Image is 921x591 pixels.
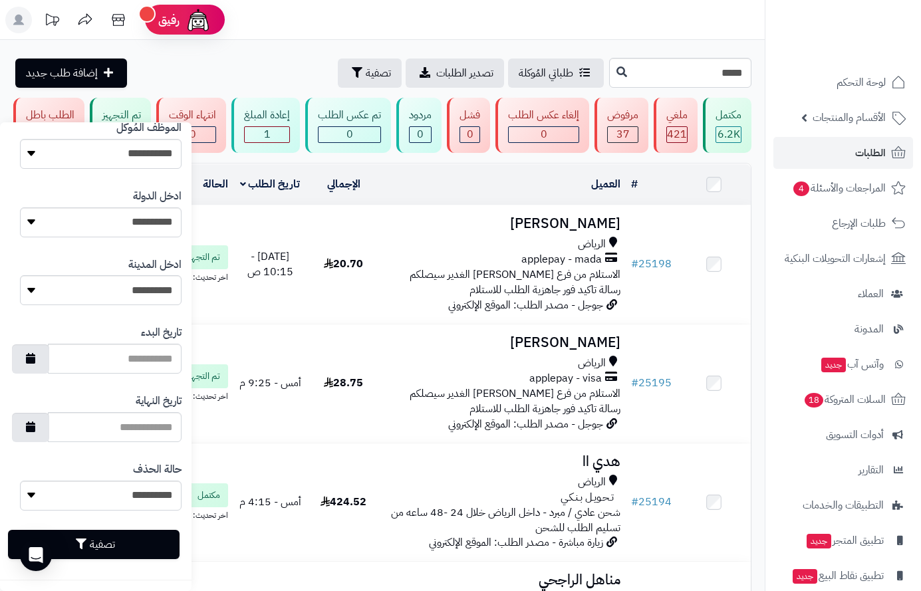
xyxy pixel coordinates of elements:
a: العميل [591,176,620,192]
a: #25194 [631,494,672,510]
div: الطلب باطل [26,108,74,123]
span: 0 [541,126,547,142]
span: # [631,256,638,272]
a: تحديثات المنصة [35,7,68,37]
a: المراجعات والأسئلة4 [773,172,913,204]
label: الموظف المُوكل [116,120,182,136]
a: تاريخ الطلب [240,176,301,192]
span: 4 [793,181,809,196]
span: تطبيق نقاط البيع [791,566,884,585]
h3: [PERSON_NAME] [386,335,620,350]
button: تصفية [8,530,180,559]
div: 1 [245,127,289,142]
span: الرياض [578,237,606,252]
img: logo-2.png [831,37,908,65]
a: تصدير الطلبات [406,59,504,88]
div: 0 [410,127,431,142]
a: وآتس آبجديد [773,348,913,380]
span: أدوات التسويق [826,425,884,444]
span: # [631,494,638,510]
span: الرياض [578,475,606,490]
span: أمس - 9:25 م [239,375,301,391]
div: 0 [509,127,579,142]
span: 421 [667,126,687,142]
span: طلبات الإرجاع [832,214,886,233]
span: طلباتي المُوكلة [519,65,573,81]
span: 1 [264,126,271,142]
span: تصدير الطلبات [436,65,493,81]
span: الطلبات [855,144,886,162]
span: 0 [190,126,196,142]
span: 0 [467,126,473,142]
label: ادخل الدولة [133,189,182,204]
label: حالة الحذف [133,462,182,477]
div: مرفوض [607,108,638,123]
span: زيارة مباشرة - مصدر الطلب: الموقع الإلكتروني [429,534,603,550]
span: الاستلام من فرع [PERSON_NAME] الغدير سيصلكم رسالة تاكيد فور جاهزية الطلب للاستلام [410,267,620,298]
h3: هدي اا [386,454,620,469]
span: السلات المتروكة [803,390,886,409]
a: المدونة [773,313,913,345]
a: تطبيق المتجرجديد [773,525,913,556]
a: الطلب باطل 0 [11,98,87,153]
span: 0 [417,126,424,142]
a: مكتمل 6.2K [700,98,754,153]
div: 0 [319,127,380,142]
a: العملاء [773,278,913,310]
span: applepay - visa [529,371,602,386]
div: Open Intercom Messenger [20,539,52,571]
span: 20.70 [324,256,363,272]
span: 37 [616,126,630,142]
label: تاريخ البدء [141,325,182,340]
a: طلبات الإرجاع [773,207,913,239]
div: مردود [409,108,432,123]
div: إعادة المبلغ [244,108,290,123]
a: إضافة طلب جديد [15,59,127,88]
a: إشعارات التحويلات البنكية [773,243,913,275]
button: تصفية [338,59,402,88]
a: الإجمالي [327,176,360,192]
span: applepay - mada [521,252,602,267]
a: التطبيقات والخدمات [773,489,913,521]
span: 28.75 [324,375,363,391]
div: فشل [460,108,480,123]
img: ai-face.png [185,7,211,33]
span: المدونة [855,320,884,338]
div: تم عكس الطلب [318,108,381,123]
span: 424.52 [321,494,366,510]
span: الرياض [578,356,606,371]
a: لوحة التحكم [773,66,913,98]
a: تم التجهيز 176 [87,98,154,153]
span: تـحـويـل بـنـكـي [561,490,614,505]
a: مردود 0 [394,98,444,153]
a: الحالة [203,176,228,192]
span: جوجل - مصدر الطلب: الموقع الإلكتروني [448,416,603,432]
div: 6204 [716,127,741,142]
span: تطبيق المتجر [805,531,884,550]
span: [DATE] - 10:15 ص [247,249,293,280]
span: وآتس آب [820,355,884,374]
a: تم عكس الطلب 0 [303,98,394,153]
a: طلباتي المُوكلة [508,59,604,88]
span: 6.2K [718,126,740,142]
span: تصفية [366,65,391,81]
div: إلغاء عكس الطلب [508,108,579,123]
span: جديد [807,534,831,548]
a: أدوات التسويق [773,419,913,451]
span: جديد [793,569,817,584]
span: التطبيقات والخدمات [803,496,884,515]
span: العملاء [858,285,884,303]
div: 0 [460,127,479,142]
span: 0 [346,126,353,142]
span: إشعارات التحويلات البنكية [785,249,886,268]
label: ادخل المدينة [128,257,182,273]
a: السلات المتروكة18 [773,384,913,415]
span: شحن عادي / مبرد - داخل الرياض خلال 24 -48 ساعه من تسليم الطلب للشحن [391,505,620,536]
span: # [631,375,638,391]
a: ملغي 421 [651,98,700,153]
div: 421 [667,127,687,142]
div: ملغي [666,108,688,123]
div: 0 [170,127,215,142]
a: انتهاء الوقت 0 [154,98,229,153]
div: تم التجهيز [102,108,141,123]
